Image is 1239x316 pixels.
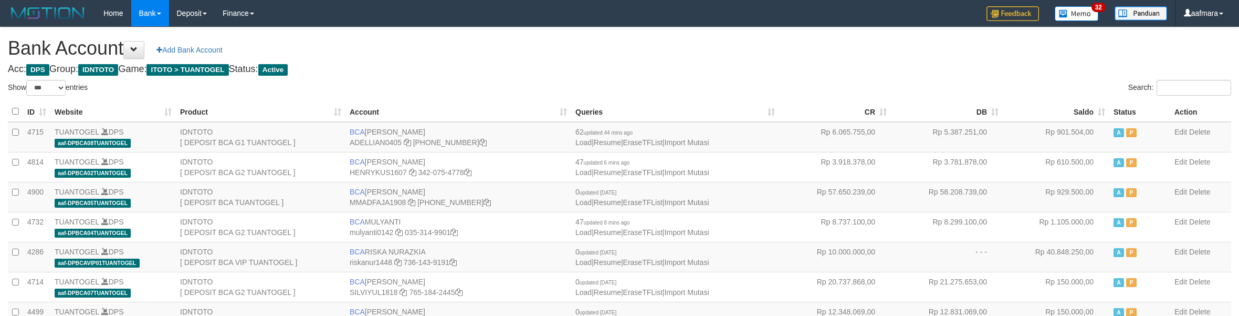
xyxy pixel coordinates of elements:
a: Edit [1174,218,1187,226]
span: IDNTOTO [78,64,118,76]
a: Copy 4062282031 to clipboard [484,198,491,207]
span: | | | [575,158,709,177]
a: Copy HENRYKUS1607 to clipboard [409,168,416,177]
td: IDNTOTO [ DEPOSIT BCA VIP TUANTOGEL ] [176,242,345,272]
span: aaf-DPBCA07TUANTOGEL [55,289,131,298]
a: Copy ADELLIAN0405 to clipboard [404,138,411,147]
a: Copy riskanur1448 to clipboard [394,258,402,267]
span: | | | [575,278,709,297]
span: DPS [26,64,49,76]
a: MMADFAJA1908 [350,198,406,207]
span: Active [258,64,288,76]
a: EraseTFList [623,168,663,177]
span: BCA [350,308,365,316]
a: Delete [1189,128,1210,136]
span: Paused [1126,158,1137,167]
select: Showentries [26,80,66,96]
td: [PERSON_NAME] [PHONE_NUMBER] [345,182,571,212]
span: aaf-DPBCA04TUANTOGEL [55,229,131,238]
a: Delete [1189,248,1210,256]
a: TUANTOGEL [55,158,99,166]
span: BCA [350,188,365,196]
td: Rp 8.737.100,00 [779,212,891,242]
a: Edit [1174,158,1187,166]
span: updated [DATE] [580,310,616,315]
td: Rp 57.650.239,00 [779,182,891,212]
td: IDNTOTO [ DEPOSIT BCA G1 TUANTOGEL ] [176,122,345,152]
td: 4715 [23,122,50,152]
td: MULYANTI 035-314-9901 [345,212,571,242]
span: 32 [1091,3,1106,12]
td: Rp 901.504,00 [1003,122,1109,152]
td: IDNTOTO [ DEPOSIT BCA G2 TUANTOGEL ] [176,152,345,182]
td: IDNTOTO [ DEPOSIT BCA G2 TUANTOGEL ] [176,272,345,302]
td: [PERSON_NAME] [PHONE_NUMBER] [345,122,571,152]
span: Active [1114,218,1124,227]
a: TUANTOGEL [55,188,99,196]
a: Copy 0353149901 to clipboard [450,228,458,237]
th: Queries: activate to sort column ascending [571,101,779,122]
a: Copy 7651842445 to clipboard [455,288,463,297]
a: TUANTOGEL [55,248,99,256]
a: HENRYKUS1607 [350,168,407,177]
a: Copy 7361439191 to clipboard [449,258,457,267]
a: Import Mutasi [665,198,709,207]
span: aaf-DPBCA08TUANTOGEL [55,139,131,148]
a: Copy SILVIYUL1818 to clipboard [400,288,407,297]
td: Rp 58.208.739,00 [891,182,1003,212]
h4: Acc: Group: Game: Status: [8,64,1231,75]
a: EraseTFList [623,198,663,207]
span: updated [DATE] [580,280,616,286]
th: Action [1170,101,1231,122]
label: Show entries [8,80,88,96]
td: Rp 1.105.000,00 [1003,212,1109,242]
a: Load [575,168,592,177]
a: Edit [1174,308,1187,316]
a: Load [575,258,592,267]
span: | | | [575,188,709,207]
a: Load [575,138,592,147]
a: Resume [594,228,621,237]
td: RISKA NURAZKIA 736-143-9191 [345,242,571,272]
td: 4286 [23,242,50,272]
a: Edit [1174,188,1187,196]
span: BCA [350,248,365,256]
td: 4900 [23,182,50,212]
a: Import Mutasi [665,228,709,237]
span: Paused [1126,218,1137,227]
a: Delete [1189,218,1210,226]
td: Rp 20.737.868,00 [779,272,891,302]
td: 4814 [23,152,50,182]
a: Edit [1174,128,1187,136]
span: Active [1114,248,1124,257]
span: Active [1114,278,1124,287]
span: 62 [575,128,633,136]
span: BCA [350,128,365,136]
a: Resume [594,198,621,207]
span: BCA [350,158,365,166]
td: Rp 5.387.251,00 [891,122,1003,152]
a: Resume [594,258,621,267]
th: Status [1109,101,1170,122]
td: IDNTOTO [ DEPOSIT BCA TUANTOGEL ] [176,182,345,212]
span: 0 [575,308,616,316]
a: Copy 3420754778 to clipboard [464,168,471,177]
td: DPS [50,242,176,272]
td: DPS [50,182,176,212]
th: Product: activate to sort column ascending [176,101,345,122]
span: Active [1114,128,1124,137]
a: Resume [594,288,621,297]
a: riskanur1448 [350,258,392,267]
span: | | | [575,128,709,147]
a: Load [575,198,592,207]
th: Account: activate to sort column ascending [345,101,571,122]
a: Delete [1189,188,1210,196]
td: Rp 10.000.000,00 [779,242,891,272]
td: Rp 40.848.250,00 [1003,242,1109,272]
a: Resume [594,138,621,147]
a: Import Mutasi [665,138,709,147]
span: aaf-DPBCA02TUANTOGEL [55,169,131,178]
span: updated 44 mins ago [584,130,633,136]
span: | | | [575,218,709,237]
a: Import Mutasi [665,168,709,177]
